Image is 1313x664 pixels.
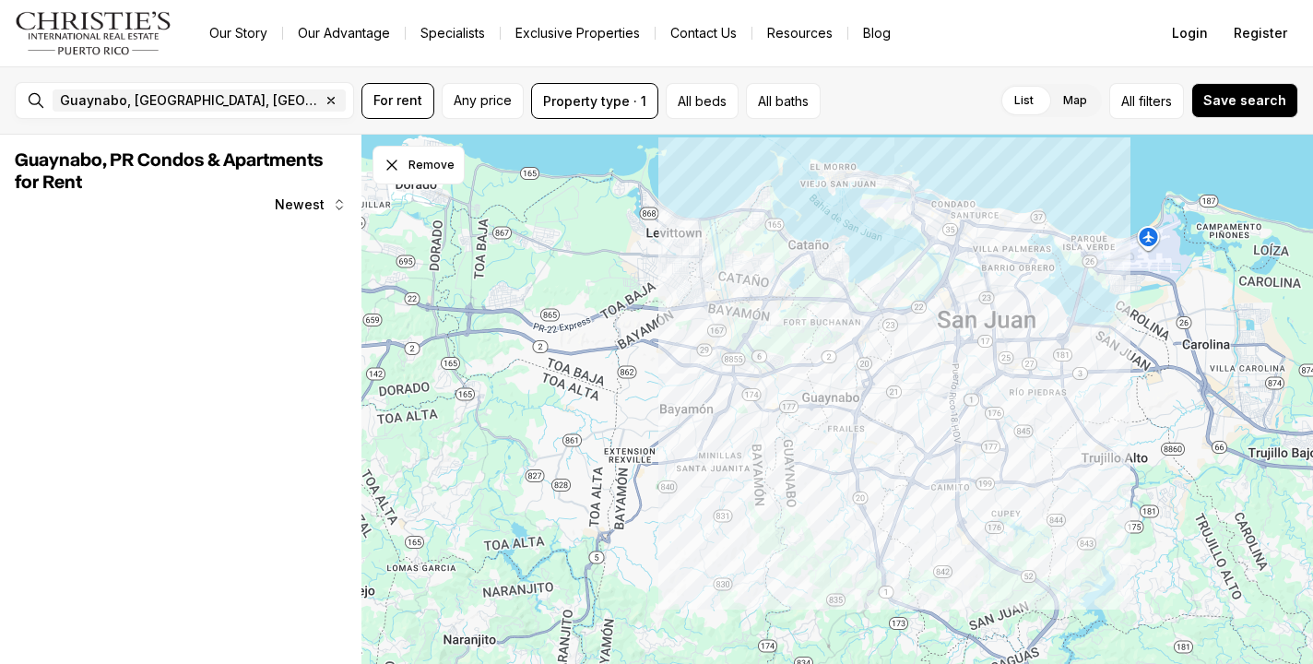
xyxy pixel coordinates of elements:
[501,20,655,46] a: Exclusive Properties
[361,83,434,119] button: For rent
[454,93,512,108] span: Any price
[1223,15,1298,52] button: Register
[666,83,739,119] button: All beds
[15,11,172,55] img: logo
[848,20,905,46] a: Blog
[1203,93,1286,108] span: Save search
[406,20,500,46] a: Specialists
[1191,83,1298,118] button: Save search
[1121,91,1135,111] span: All
[752,20,847,46] a: Resources
[746,83,821,119] button: All baths
[373,93,422,108] span: For rent
[1161,15,1219,52] button: Login
[442,83,524,119] button: Any price
[264,186,358,223] button: Newest
[283,20,405,46] a: Our Advantage
[15,151,323,192] span: Guaynabo, PR Condos & Apartments for Rent
[60,93,320,108] span: Guaynabo, [GEOGRAPHIC_DATA], [GEOGRAPHIC_DATA]
[1048,84,1102,117] label: Map
[531,83,658,119] button: Property type · 1
[1139,91,1172,111] span: filters
[1234,26,1287,41] span: Register
[275,197,325,212] span: Newest
[195,20,282,46] a: Our Story
[1000,84,1048,117] label: List
[1172,26,1208,41] span: Login
[373,146,465,184] button: Dismiss drawing
[1109,83,1184,119] button: Allfilters
[656,20,751,46] button: Contact Us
